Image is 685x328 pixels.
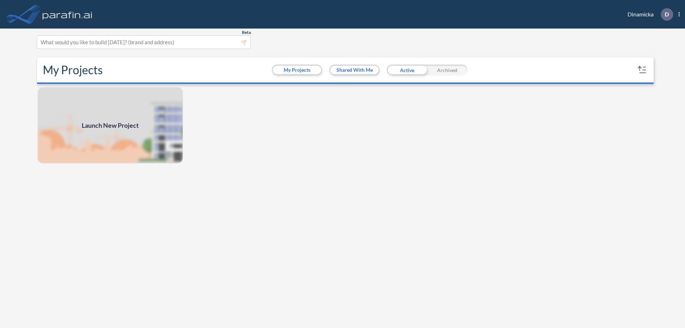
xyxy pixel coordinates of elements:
[41,7,94,21] img: logo
[665,11,669,17] p: D
[636,64,648,76] button: sort
[330,66,379,74] button: Shared With Me
[37,87,183,164] img: add
[427,65,467,75] div: Archived
[617,8,680,21] div: Dinamicka
[82,121,139,130] span: Launch New Project
[273,66,321,74] button: My Projects
[43,63,103,77] h2: My Projects
[242,30,251,35] span: Beta
[37,87,183,164] a: Launch New Project
[387,65,427,75] div: Active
